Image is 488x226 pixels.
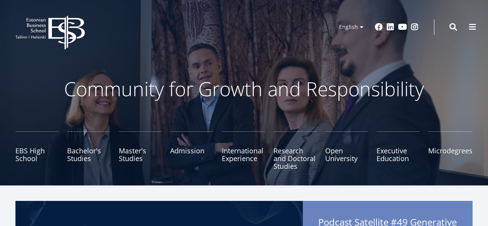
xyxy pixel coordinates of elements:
[377,131,420,170] a: Executive Education
[387,23,394,31] a: Linkedin
[274,131,317,170] a: Research and Doctoral Studies
[222,131,265,170] a: International Experience
[411,23,419,31] a: Instagram
[40,77,449,100] p: Community for Growth and Responsibility
[428,131,473,170] a: Microdegrees
[325,131,368,170] a: Open University
[67,131,110,170] a: Bachelor's Studies
[375,23,383,31] a: Facebook
[15,131,59,170] a: EBS High School
[170,131,213,170] a: Admission
[398,23,407,31] a: Youtube
[119,131,162,170] a: Master's Studies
